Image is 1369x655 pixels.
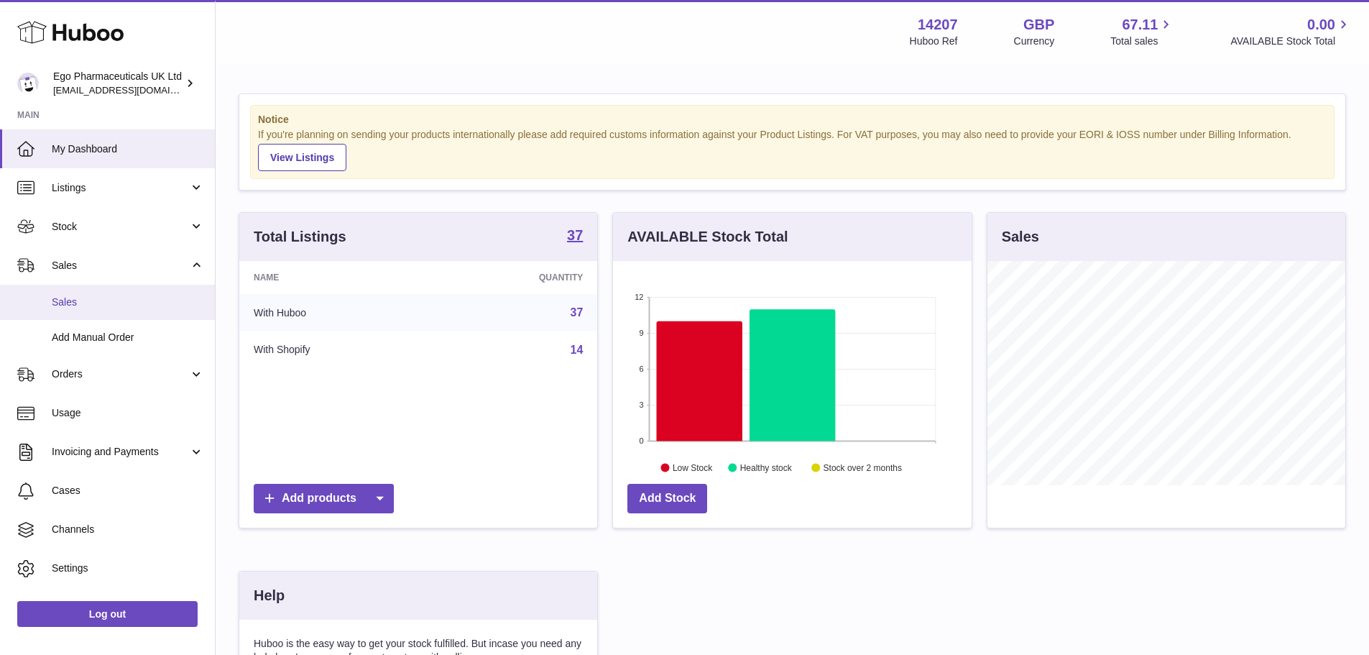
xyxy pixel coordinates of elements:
h3: AVAILABLE Stock Total [627,227,788,247]
span: Sales [52,259,189,272]
div: Currency [1014,35,1055,48]
text: Healthy stock [740,462,793,472]
span: Cases [52,484,204,498]
span: Stock [52,220,189,234]
span: AVAILABLE Stock Total [1230,35,1352,48]
h3: Sales [1002,227,1039,247]
td: With Huboo [239,294,433,331]
div: Ego Pharmaceuticals UK Ltd [53,70,183,97]
span: Usage [52,406,204,420]
a: View Listings [258,144,346,171]
h3: Help [254,586,285,605]
span: [EMAIL_ADDRESS][DOMAIN_NAME] [53,84,211,96]
strong: 37 [567,228,583,242]
text: Stock over 2 months [824,462,902,472]
span: Channels [52,523,204,536]
text: 0 [640,436,644,445]
span: Invoicing and Payments [52,445,189,459]
a: Log out [17,601,198,627]
span: My Dashboard [52,142,204,156]
span: Add Manual Order [52,331,204,344]
strong: GBP [1023,15,1054,35]
text: 9 [640,329,644,337]
text: 12 [635,293,644,301]
text: 3 [640,400,644,409]
span: 0.00 [1307,15,1335,35]
div: If you're planning on sending your products internationally please add required customs informati... [258,128,1327,171]
a: Add products [254,484,394,513]
span: Orders [52,367,189,381]
img: internalAdmin-14207@internal.huboo.com [17,73,39,94]
span: Settings [52,562,204,575]
span: Listings [52,181,189,195]
a: Add Stock [627,484,707,513]
th: Name [239,261,433,294]
a: 37 [567,228,583,245]
text: Low Stock [673,462,713,472]
a: 67.11 Total sales [1110,15,1174,48]
div: Huboo Ref [910,35,958,48]
span: 67.11 [1122,15,1158,35]
th: Quantity [433,261,598,294]
span: Sales [52,296,204,309]
td: With Shopify [239,331,433,369]
a: 37 [571,306,584,319]
a: 14 [571,344,584,356]
span: Total sales [1110,35,1174,48]
text: 6 [640,365,644,373]
a: 0.00 AVAILABLE Stock Total [1230,15,1352,48]
strong: Notice [258,113,1327,127]
strong: 14207 [918,15,958,35]
h3: Total Listings [254,227,346,247]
